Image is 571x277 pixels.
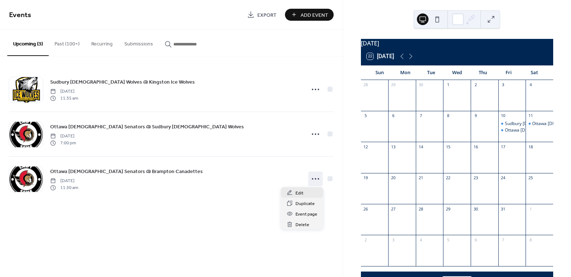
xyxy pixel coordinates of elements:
[50,133,76,140] span: [DATE]
[500,237,506,242] div: 7
[473,206,478,212] div: 30
[363,113,369,119] div: 5
[393,65,418,80] div: Mon
[50,178,78,184] span: [DATE]
[295,221,309,229] span: Delete
[85,29,118,55] button: Recurring
[361,39,553,48] div: [DATE]
[390,82,396,88] div: 29
[363,206,369,212] div: 26
[445,237,451,242] div: 5
[295,200,315,208] span: Duplicate
[445,175,451,181] div: 22
[445,113,451,119] div: 8
[418,144,423,149] div: 14
[418,175,423,181] div: 21
[295,210,317,218] span: Event page
[50,88,78,95] span: [DATE]
[257,11,277,19] span: Export
[9,8,31,22] span: Events
[418,113,423,119] div: 7
[528,175,533,181] div: 25
[390,175,396,181] div: 20
[50,123,244,131] a: Ottawa [DEMOGRAPHIC_DATA] Senators @ Sudbury [DEMOGRAPHIC_DATA] Wolves
[418,82,423,88] div: 30
[285,9,334,21] button: Add Event
[50,78,195,86] a: Sudbury [DEMOGRAPHIC_DATA] Wolves @ Kingston Ice Wolves
[418,65,444,80] div: Tue
[363,82,369,88] div: 28
[473,175,478,181] div: 23
[500,175,506,181] div: 24
[50,140,76,146] span: 7:00 pm
[445,144,451,149] div: 15
[301,11,328,19] span: Add Event
[295,189,303,197] span: Edit
[445,206,451,212] div: 29
[364,51,397,61] button: 22[DATE]
[50,95,78,101] span: 11:35 am
[363,175,369,181] div: 19
[390,237,396,242] div: 3
[522,65,547,80] div: Sat
[7,29,49,56] button: Upcoming (3)
[118,29,159,55] button: Submissions
[473,82,478,88] div: 2
[50,184,78,191] span: 11:30 am
[528,82,533,88] div: 4
[445,82,451,88] div: 1
[390,144,396,149] div: 13
[390,113,396,119] div: 6
[418,237,423,242] div: 4
[498,121,526,127] div: Sudbury Lady Wolves @ Kingston Ice Wolves
[528,144,533,149] div: 18
[498,127,526,133] div: Ottawa Lady Senators @ Sudbury Lady Wolves
[473,237,478,242] div: 6
[444,65,470,80] div: Wed
[49,29,85,55] button: Past (100+)
[50,168,203,176] span: Ottawa [DEMOGRAPHIC_DATA] Senators @ Brampton Canadettes
[363,237,369,242] div: 2
[528,206,533,212] div: 1
[367,65,393,80] div: Sun
[50,79,195,86] span: Sudbury [DEMOGRAPHIC_DATA] Wolves @ Kingston Ice Wolves
[390,206,396,212] div: 27
[528,113,533,119] div: 11
[470,65,496,80] div: Thu
[500,144,506,149] div: 17
[496,65,522,80] div: Fri
[363,144,369,149] div: 12
[500,113,506,119] div: 10
[473,144,478,149] div: 16
[418,206,423,212] div: 28
[500,82,506,88] div: 3
[528,237,533,242] div: 8
[50,167,203,176] a: Ottawa [DEMOGRAPHIC_DATA] Senators @ Brampton Canadettes
[473,113,478,119] div: 9
[526,121,553,127] div: Ottawa Lady Senators @ Brampton Canadettes
[500,206,506,212] div: 31
[242,9,282,21] a: Export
